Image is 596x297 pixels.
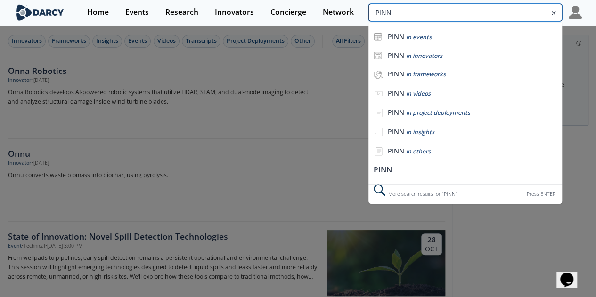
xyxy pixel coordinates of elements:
div: Press ENTER [527,189,555,199]
b: PINN [388,127,404,136]
div: Concierge [270,8,306,16]
div: More search results for " PINN " [368,184,562,204]
b: PINN [388,146,404,155]
div: Home [87,8,109,16]
input: Advanced Search [368,4,562,21]
b: PINN [388,88,404,97]
iframe: chat widget [556,259,587,288]
b: PINN [388,108,404,117]
img: icon [374,32,382,41]
span: in videos [406,89,431,97]
div: Innovators [215,8,254,16]
div: Research [165,8,198,16]
span: in frameworks [406,70,446,78]
span: in innovators [406,52,442,60]
b: PINN [388,51,404,60]
img: logo-wide.svg [15,4,66,21]
span: in others [406,147,431,155]
li: PINN [368,161,562,179]
span: in project deployments [406,109,470,117]
div: Network [323,8,354,16]
img: icon [374,51,382,60]
span: in insights [406,128,434,136]
span: in events [406,33,432,41]
div: Events [125,8,149,16]
b: PINN [388,69,404,78]
b: PINN [388,32,404,41]
img: Profile [569,6,582,19]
